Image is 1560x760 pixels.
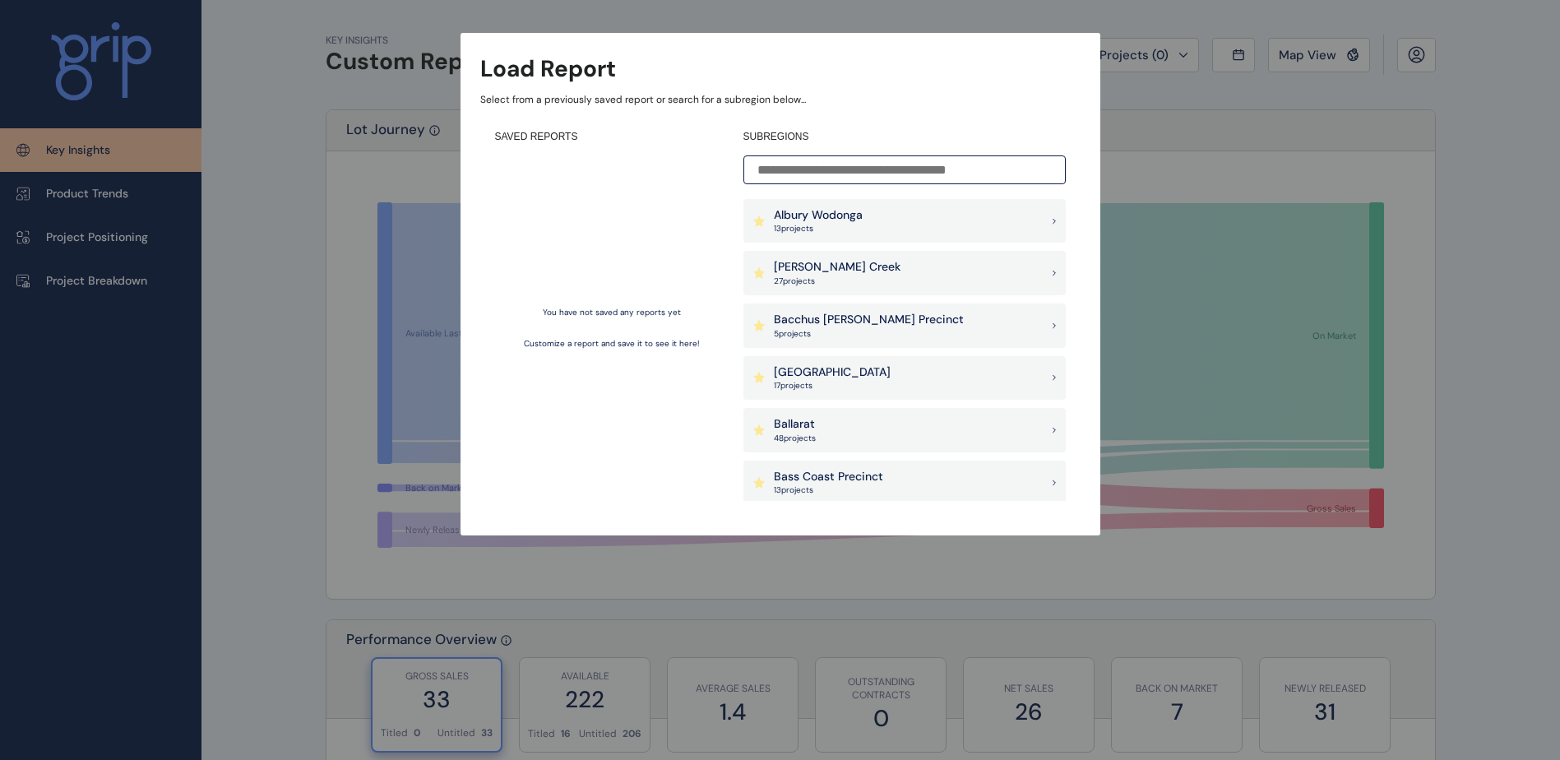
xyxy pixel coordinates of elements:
[774,328,964,340] p: 5 project s
[774,380,891,392] p: 17 project s
[774,364,891,381] p: [GEOGRAPHIC_DATA]
[543,307,681,318] p: You have not saved any reports yet
[774,223,863,234] p: 13 project s
[774,416,816,433] p: Ballarat
[495,130,729,144] h4: SAVED REPORTS
[774,207,863,224] p: Albury Wodonga
[774,469,883,485] p: Bass Coast Precinct
[480,53,616,85] h3: Load Report
[524,338,700,350] p: Customize a report and save it to see it here!
[774,312,964,328] p: Bacchus [PERSON_NAME] Precinct
[774,276,900,287] p: 27 project s
[774,433,816,444] p: 48 project s
[774,484,883,496] p: 13 project s
[480,93,1081,107] p: Select from a previously saved report or search for a subregion below...
[774,259,900,276] p: [PERSON_NAME] Creek
[743,130,1066,144] h4: SUBREGIONS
